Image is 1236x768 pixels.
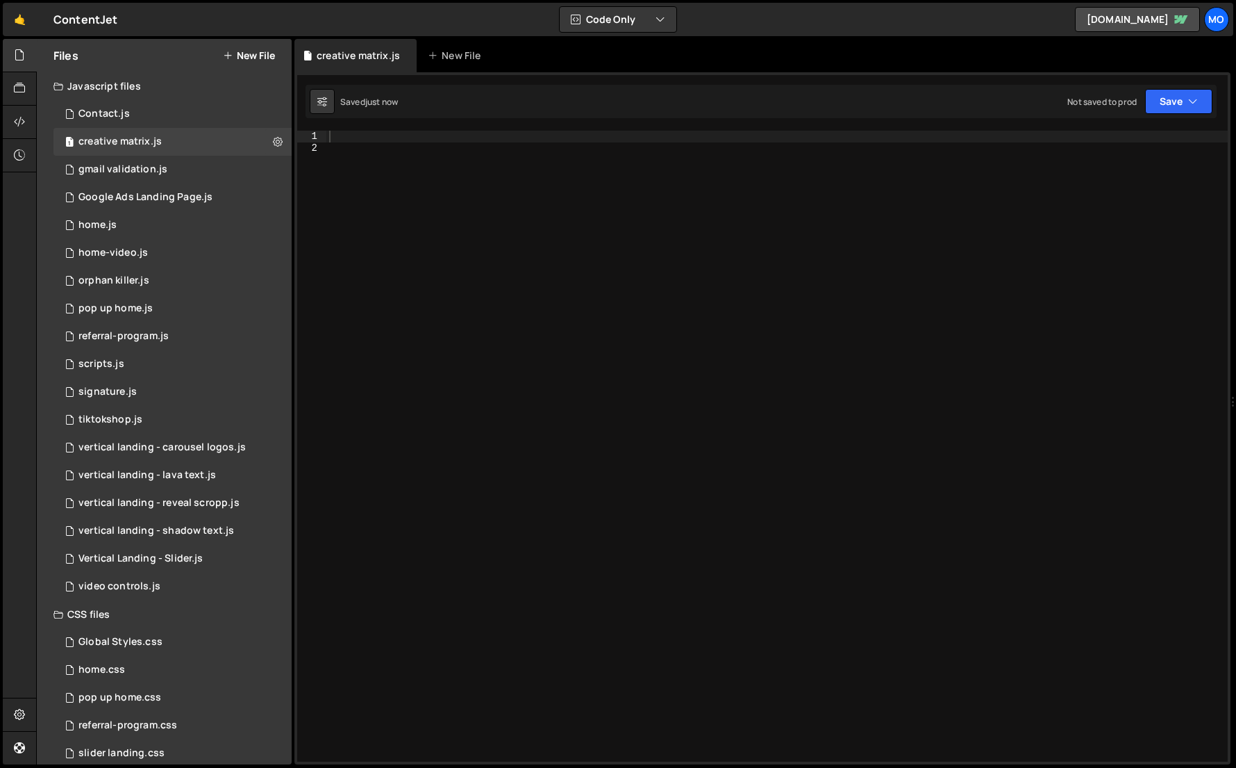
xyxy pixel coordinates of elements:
[1067,96,1137,108] div: Not saved to prod
[53,48,78,63] h2: Files
[78,219,117,231] div: home.js
[53,211,292,239] div: 10184/39869.js
[78,525,234,537] div: vertical landing - shadow text.js
[65,138,74,149] span: 1
[340,96,398,108] div: Saved
[53,656,292,684] div: 10184/39870.css
[53,712,292,740] div: 10184/37629.css
[78,302,153,315] div: pop up home.js
[78,636,162,648] div: Global Styles.css
[53,322,292,350] div: 10184/37628.js
[428,49,486,63] div: New File
[53,406,292,434] div: 10184/30310.js
[53,295,292,322] div: 10184/46812.js
[53,378,292,406] div: 10184/34477.js
[297,142,326,154] div: 2
[53,684,292,712] div: 10184/46813.css
[53,239,292,267] div: 10184/43272.js
[78,108,130,120] div: Contact.js
[297,131,326,142] div: 1
[365,96,398,108] div: just now
[78,275,149,287] div: orphan killer.js
[78,553,203,565] div: Vertical Landing - Slider.js
[78,469,216,482] div: vertical landing - lava text.js
[78,497,240,509] div: vertical landing - reveal scropp.js
[53,128,292,156] div: 10184/48393.js
[37,600,292,628] div: CSS files
[53,434,292,461] div: 10184/44936.js
[53,11,118,28] div: ContentJet
[78,747,165,760] div: slider landing.css
[3,3,37,36] a: 🤙
[78,136,162,148] div: creative matrix.js
[78,330,169,343] div: referral-program.js
[1145,89,1212,114] button: Save
[78,163,167,176] div: gmail validation.js
[78,191,212,204] div: Google Ads Landing Page.js
[78,247,148,259] div: home-video.js
[53,489,292,517] div: 10184/44930.js
[53,461,292,489] div: 10184/44785.js
[53,628,292,656] div: 10184/38499.css
[53,350,292,378] div: 10184/22928.js
[560,7,676,32] button: Code Only
[317,49,400,63] div: creative matrix.js
[78,414,142,426] div: tiktokshop.js
[53,267,292,295] div: 10184/44965.js
[1075,7,1200,32] a: [DOMAIN_NAME]
[78,580,160,593] div: video controls.js
[53,545,292,573] div: 10184/44517.js
[78,692,161,704] div: pop up home.css
[78,386,137,398] div: signature.js
[78,719,177,732] div: referral-program.css
[53,573,292,600] div: 10184/43538.js
[223,50,275,61] button: New File
[53,100,292,128] div: 10184/37166.js
[53,156,292,183] div: 10184/38486.js
[53,517,292,545] div: 10184/44784.js
[78,664,125,676] div: home.css
[37,72,292,100] div: Javascript files
[78,358,124,370] div: scripts.js
[53,740,292,767] div: 10184/44518.css
[78,441,246,454] div: vertical landing - carousel logos.js
[53,183,292,211] div: 10184/36849.js
[1204,7,1229,32] a: Mo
